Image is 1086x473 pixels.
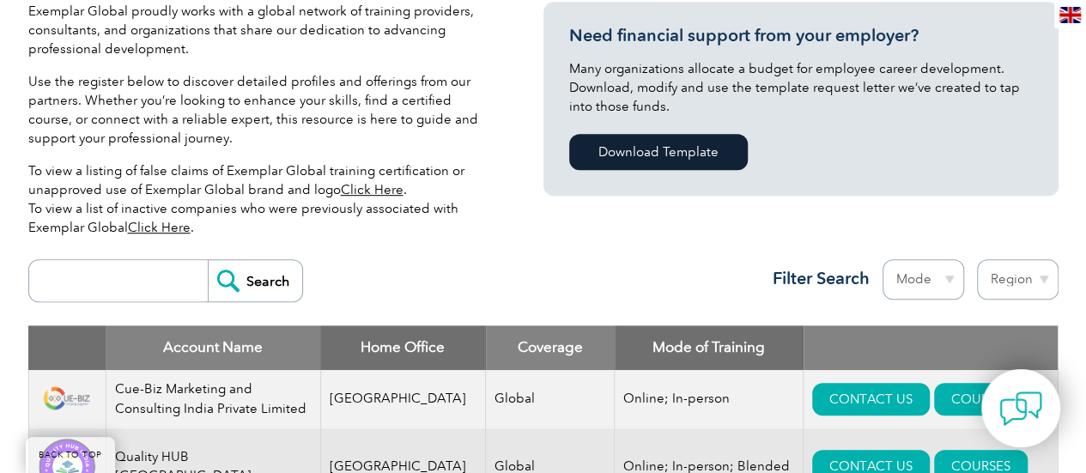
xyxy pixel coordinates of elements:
[615,370,804,428] td: Online; In-person
[208,260,302,301] input: Search
[1059,7,1081,23] img: en
[106,325,320,370] th: Account Name: activate to sort column descending
[934,383,1028,415] a: COURSES
[999,387,1042,430] img: contact-chat.png
[38,384,97,414] img: b118c505-f3a0-ea11-a812-000d3ae11abd-logo.png
[486,370,615,428] td: Global
[28,72,492,148] p: Use the register below to discover detailed profiles and offerings from our partners. Whether you...
[762,268,870,289] h3: Filter Search
[615,325,804,370] th: Mode of Training: activate to sort column ascending
[26,437,115,473] a: BACK TO TOP
[320,370,486,428] td: [GEOGRAPHIC_DATA]
[569,134,748,170] a: Download Template
[804,325,1058,370] th: : activate to sort column ascending
[486,325,615,370] th: Coverage: activate to sort column ascending
[28,161,492,237] p: To view a listing of false claims of Exemplar Global training certification or unapproved use of ...
[341,182,403,197] a: Click Here
[28,2,492,58] p: Exemplar Global proudly works with a global network of training providers, consultants, and organ...
[569,59,1033,116] p: Many organizations allocate a budget for employee career development. Download, modify and use th...
[569,25,1033,46] h3: Need financial support from your employer?
[320,325,486,370] th: Home Office: activate to sort column ascending
[812,383,930,415] a: CONTACT US
[128,220,191,235] a: Click Here
[106,370,320,428] td: Cue-Biz Marketing and Consulting India Private Limited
